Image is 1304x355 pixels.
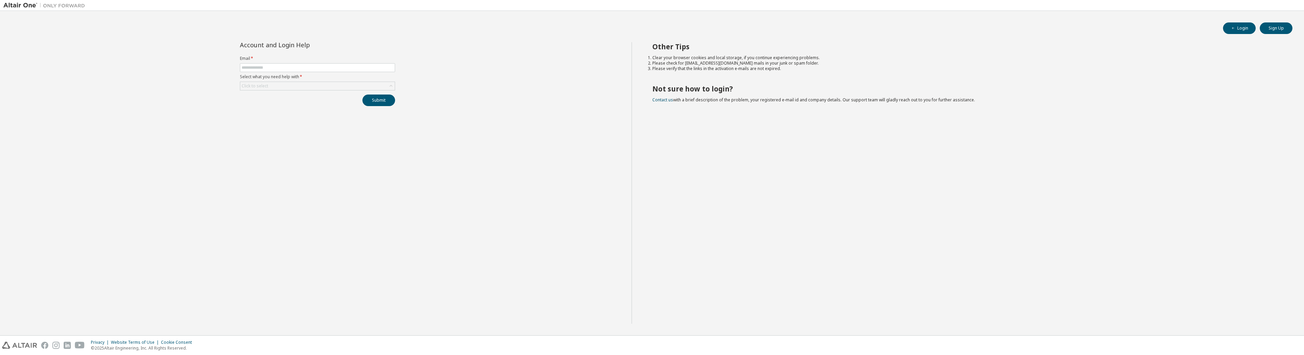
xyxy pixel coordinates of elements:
[1260,22,1292,34] button: Sign Up
[240,82,395,90] div: Click to select
[652,55,1281,61] li: Clear your browser cookies and local storage, if you continue experiencing problems.
[64,342,71,349] img: linkedin.svg
[41,342,48,349] img: facebook.svg
[652,66,1281,71] li: Please verify that the links in the activation e-mails are not expired.
[652,42,1281,51] h2: Other Tips
[240,42,364,48] div: Account and Login Help
[75,342,85,349] img: youtube.svg
[111,340,161,345] div: Website Terms of Use
[161,340,196,345] div: Cookie Consent
[362,95,395,106] button: Submit
[652,61,1281,66] li: Please check for [EMAIL_ADDRESS][DOMAIN_NAME] mails in your junk or spam folder.
[240,74,395,80] label: Select what you need help with
[242,83,268,89] div: Click to select
[52,342,60,349] img: instagram.svg
[1223,22,1256,34] button: Login
[91,340,111,345] div: Privacy
[652,97,673,103] a: Contact us
[652,84,1281,93] h2: Not sure how to login?
[2,342,37,349] img: altair_logo.svg
[3,2,88,9] img: Altair One
[91,345,196,351] p: © 2025 Altair Engineering, Inc. All Rights Reserved.
[652,97,975,103] span: with a brief description of the problem, your registered e-mail id and company details. Our suppo...
[240,56,395,61] label: Email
